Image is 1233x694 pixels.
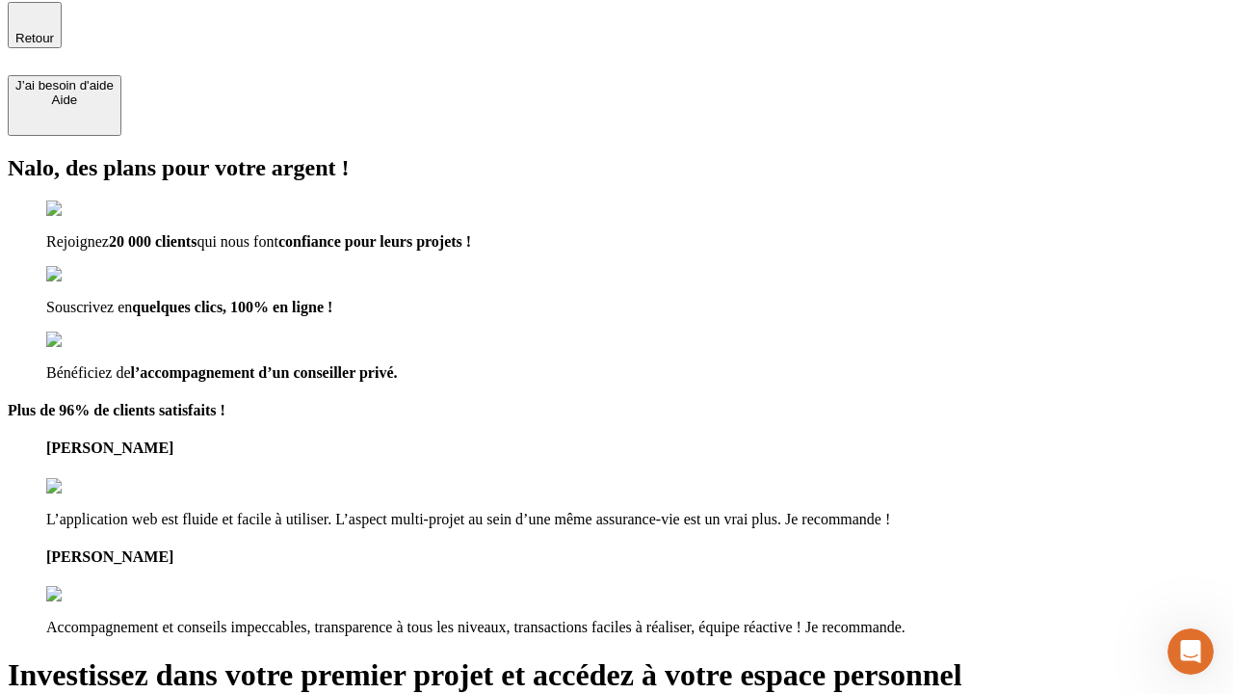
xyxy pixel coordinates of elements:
[1167,628,1214,675] iframe: Intercom live chat
[46,548,1225,566] h4: [PERSON_NAME]
[278,233,471,250] span: confiance pour leurs projets !
[8,402,1225,419] h4: Plus de 96% de clients satisfaits !
[109,233,197,250] span: 20 000 clients
[46,266,129,283] img: checkmark
[46,299,132,315] span: Souscrivez en
[15,31,54,45] span: Retour
[46,586,142,603] img: reviews stars
[46,200,129,218] img: checkmark
[46,440,1225,457] h4: [PERSON_NAME]
[8,155,1225,181] h2: Nalo, des plans pour votre argent !
[8,657,1225,693] h1: Investissez dans votre premier projet et accédez à votre espace personnel
[8,75,121,136] button: J’ai besoin d'aideAide
[132,299,332,315] span: quelques clics, 100% en ligne !
[46,619,1225,636] p: Accompagnement et conseils impeccables, transparence à tous les niveaux, transactions faciles à r...
[46,364,131,381] span: Bénéficiez de
[15,78,114,93] div: J’ai besoin d'aide
[131,364,398,381] span: l’accompagnement d’un conseiller privé.
[8,2,62,48] button: Retour
[46,478,142,495] img: reviews stars
[46,233,109,250] span: Rejoignez
[46,511,1225,528] p: L’application web est fluide et facile à utiliser. L’aspect multi-projet au sein d’une même assur...
[15,93,114,107] div: Aide
[197,233,277,250] span: qui nous font
[46,332,129,349] img: checkmark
